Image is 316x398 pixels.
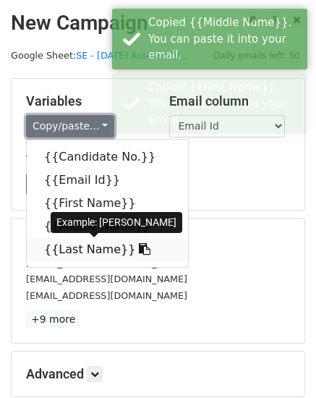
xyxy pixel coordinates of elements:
h5: Variables [26,93,148,109]
a: {{Candidate No.}} [27,145,188,169]
div: Example: [PERSON_NAME] [51,212,182,233]
small: [EMAIL_ADDRESS][DOMAIN_NAME] [26,258,187,268]
h5: Advanced [26,366,290,382]
small: [EMAIL_ADDRESS][DOMAIN_NAME] [26,290,187,301]
a: {{Last Name}} [27,238,188,261]
iframe: Chat Widget [244,329,316,398]
a: {{First Name}} [27,192,188,215]
a: +9 more [26,310,80,329]
a: Copy/paste... [26,115,114,137]
small: Google Sheet: [11,50,188,61]
small: [EMAIL_ADDRESS][DOMAIN_NAME] [26,274,187,284]
a: SE - [DATE] Assessor's... [76,50,188,61]
div: Copied {{Middle Name}}. You can paste it into your email. [148,14,302,64]
a: {{Middle Name}} [27,215,188,238]
h2: New Campaign [11,11,305,35]
div: Copied {{First Name}}. You can paste it into your email. [148,80,302,129]
a: {{Email Id}} [27,169,188,192]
